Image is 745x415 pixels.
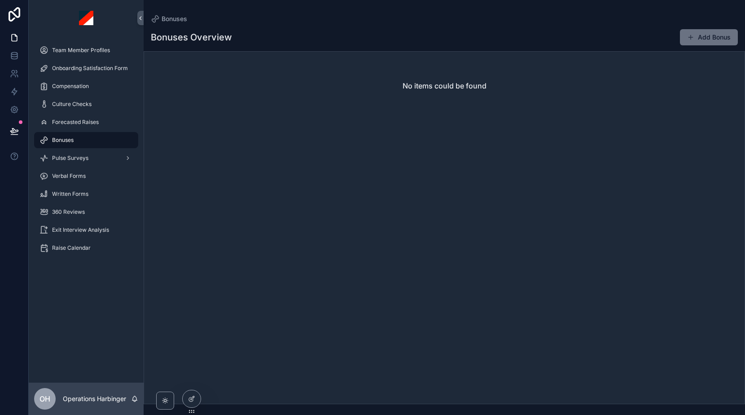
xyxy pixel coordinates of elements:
[34,78,138,94] a: Compensation
[52,244,91,252] span: Raise Calendar
[162,14,187,23] span: Bonuses
[52,190,88,198] span: Written Forms
[680,29,738,45] button: Add Bonus
[34,42,138,58] a: Team Member Profiles
[52,47,110,54] span: Team Member Profiles
[52,65,128,72] span: Onboarding Satisfaction Form
[34,96,138,112] a: Culture Checks
[403,80,486,91] h2: No items could be found
[52,137,74,144] span: Bonuses
[52,226,109,234] span: Exit Interview Analysis
[52,155,88,162] span: Pulse Surveys
[52,83,89,90] span: Compensation
[29,36,144,268] div: scrollable content
[52,119,99,126] span: Forecasted Raises
[52,172,86,180] span: Verbal Forms
[151,14,187,23] a: Bonuses
[52,101,92,108] span: Culture Checks
[34,222,138,238] a: Exit Interview Analysis
[34,132,138,148] a: Bonuses
[34,60,138,76] a: Onboarding Satisfaction Form
[63,394,126,403] p: Operations Harbinger
[52,208,85,216] span: 360 Reviews
[79,11,93,25] img: App logo
[34,114,138,130] a: Forecasted Raises
[151,31,232,44] h1: Bonuses Overview
[34,240,138,256] a: Raise Calendar
[34,150,138,166] a: Pulse Surveys
[39,393,50,404] span: OH
[34,186,138,202] a: Written Forms
[34,168,138,184] a: Verbal Forms
[34,204,138,220] a: 360 Reviews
